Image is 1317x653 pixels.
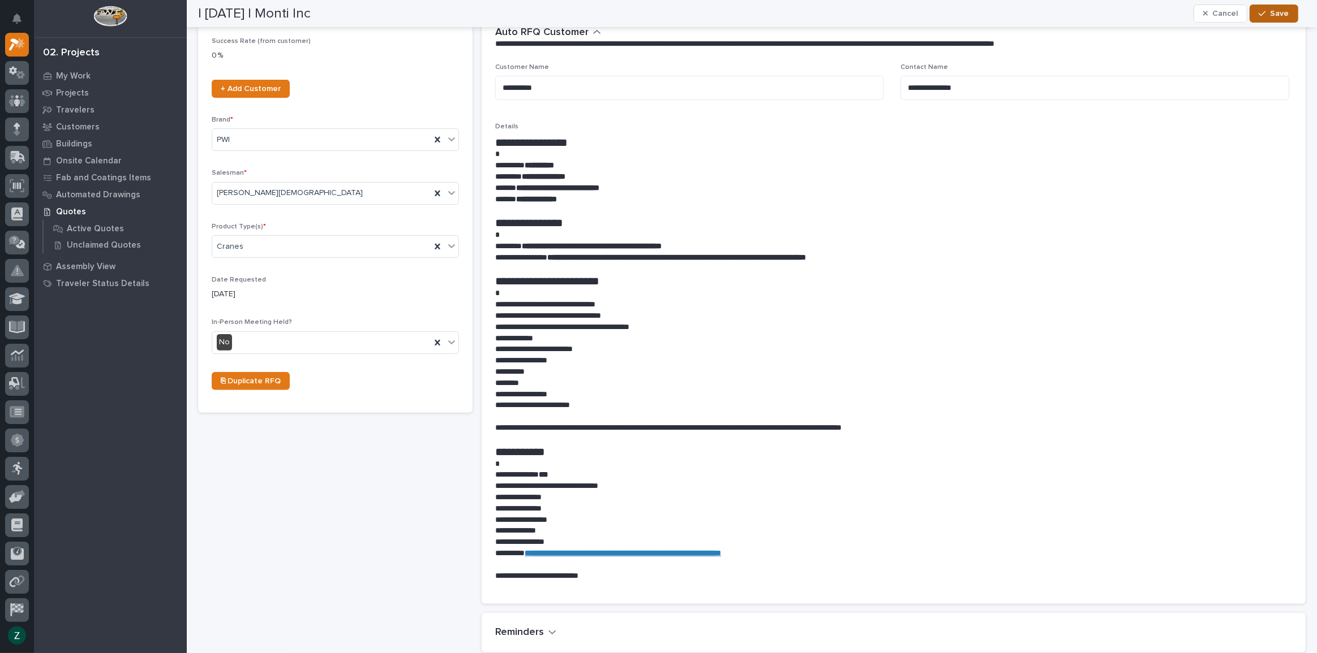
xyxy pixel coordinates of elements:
[34,135,187,152] a: Buildings
[56,262,115,272] p: Assembly View
[56,156,122,166] p: Onsite Calendar
[5,624,29,647] button: users-avatar
[34,258,187,275] a: Assembly View
[198,6,311,22] h2: | [DATE] | Monti Inc
[212,372,290,390] a: ⎘ Duplicate RFQ
[217,134,230,146] span: PWI
[56,88,89,98] p: Projects
[1212,8,1238,19] span: Cancel
[221,377,281,385] span: ⎘ Duplicate RFQ
[34,186,187,203] a: Automated Drawings
[212,223,266,230] span: Product Type(s)
[67,240,141,250] p: Unclaimed Quotes
[495,64,549,71] span: Customer Name
[43,47,100,59] div: 02. Projects
[212,319,292,326] span: In-Person Meeting Held?
[217,187,363,199] span: [PERSON_NAME][DEMOGRAPHIC_DATA]
[44,220,187,236] a: Active Quotes
[1271,8,1289,19] span: Save
[212,288,459,300] p: [DATE]
[212,116,233,123] span: Brand
[34,101,187,118] a: Travelers
[1250,5,1298,23] button: Save
[217,241,243,253] span: Cranes
[56,139,92,149] p: Buildings
[212,276,266,283] span: Date Requested
[34,169,187,186] a: Fab and Coatings Items
[1194,5,1248,23] button: Cancel
[212,38,311,45] span: Success Rate (from customer)
[212,50,459,62] p: 0 %
[217,334,232,351] div: No
[5,7,29,31] button: Notifications
[56,207,86,217] p: Quotes
[34,67,187,84] a: My Work
[34,152,187,169] a: Onsite Calendar
[34,84,187,101] a: Projects
[495,27,601,39] button: Auto RFQ Customer
[56,279,149,289] p: Traveler Status Details
[495,123,518,130] span: Details
[34,275,187,292] a: Traveler Status Details
[44,237,187,253] a: Unclaimed Quotes
[212,80,290,98] a: + Add Customer
[34,203,187,220] a: Quotes
[34,118,187,135] a: Customers
[495,626,544,639] h2: Reminders
[14,14,29,32] div: Notifications
[56,190,140,200] p: Automated Drawings
[495,626,556,639] button: Reminders
[56,105,95,115] p: Travelers
[56,71,91,81] p: My Work
[67,224,124,234] p: Active Quotes
[212,170,247,176] span: Salesman
[56,122,100,132] p: Customers
[900,64,948,71] span: Contact Name
[495,27,589,39] h2: Auto RFQ Customer
[221,85,281,93] span: + Add Customer
[93,6,127,27] img: Workspace Logo
[56,173,151,183] p: Fab and Coatings Items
